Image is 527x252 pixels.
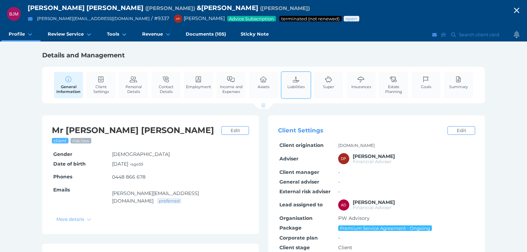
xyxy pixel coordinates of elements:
[158,198,181,204] span: preferred
[112,161,143,167] span: [DATE] •
[48,31,84,37] span: Review Service
[9,11,19,17] span: BJM
[112,174,146,180] a: 0448 866 678
[279,215,313,221] span: Organisation
[341,157,346,161] span: DP
[9,31,25,37] span: Profile
[112,190,199,204] a: [PERSON_NAME][EMAIL_ADDRESS][DOMAIN_NAME]
[258,84,269,89] span: Assets
[447,126,475,135] a: Edit
[186,84,211,89] span: Employment
[338,169,340,175] span: -
[40,28,99,41] a: Review Service
[345,16,358,21] span: Advice status: Review not yet booked in
[174,15,182,23] div: David Parry
[340,225,431,231] span: Premium Service Agreement - Ongoing
[170,15,225,21] span: [PERSON_NAME]
[54,72,83,98] a: General Information
[353,153,395,159] span: David Parry
[153,84,179,94] span: Contact Details
[431,30,438,39] button: Email
[119,72,148,98] a: Personal Details
[448,30,503,39] button: Search client card
[351,84,371,89] span: Insurances
[279,156,298,162] span: Adviser
[321,72,336,93] a: Super
[145,5,195,11] span: Preferred name
[279,225,302,231] span: Package
[279,244,310,251] span: Client stage
[1,28,40,41] a: Profile
[279,179,319,185] span: General adviser
[218,84,244,94] span: Income and Expenses
[447,72,470,93] a: Summary
[221,126,249,135] a: Edit
[176,17,180,20] span: DP
[37,16,150,21] a: [PERSON_NAME][EMAIL_ADDRESS][DOMAIN_NAME]
[121,84,146,94] span: Personal Details
[338,153,349,164] div: David Parry
[454,128,469,133] span: Edit
[279,188,331,195] span: External risk adviser
[350,72,373,93] a: Insurances
[337,141,475,150] td: [DOMAIN_NAME]
[353,159,391,164] span: Financial Adviser
[151,72,181,98] a: Contact Details
[256,72,271,93] a: Assets
[341,203,346,207] span: AD
[338,188,340,195] span: -
[228,128,243,133] span: Edit
[379,72,408,98] a: Estate Planning
[241,31,269,37] span: Sticky Note
[260,5,310,11] span: Preferred name
[112,151,170,157] span: [DEMOGRAPHIC_DATA]
[26,15,35,23] button: Email
[53,138,67,143] span: client
[86,72,115,98] a: Client Settings
[52,125,218,136] h2: Mr [PERSON_NAME] [PERSON_NAME]
[338,235,340,241] span: -
[197,4,258,12] span: & [PERSON_NAME]
[457,32,502,37] span: Search client card
[279,235,318,241] span: Corporate plan
[286,72,306,93] a: Liabilities
[353,205,391,210] span: Financial Adviser
[42,51,485,59] h1: Details and Management
[53,216,85,222] span: More details
[7,7,21,21] div: Bradley James Miller
[338,215,370,221] span: PW Advisory
[131,162,143,167] small: age 59
[216,72,246,98] a: Income and Expenses
[338,179,340,185] span: -
[151,15,169,21] span: / # 9337
[278,127,323,134] span: Client Settings
[53,215,95,223] button: More details
[135,28,178,41] a: Revenue
[186,31,226,37] span: Documents (105)
[440,30,447,39] button: SMS
[72,138,90,143] span: risk: low
[53,151,72,157] span: Gender
[279,142,324,148] span: Client origination
[381,84,406,94] span: Estate Planning
[53,174,72,180] span: Phones
[28,4,144,12] span: [PERSON_NAME] [PERSON_NAME]
[281,16,340,21] span: Service package status: Not renewed
[56,84,81,94] span: General Information
[421,84,431,89] span: Goals
[279,202,323,208] span: Lead assigned to
[184,72,213,93] a: Employment
[353,199,395,205] span: Amber Dawson
[88,84,114,94] span: Client Settings
[287,84,305,89] span: Liabilities
[53,187,70,193] span: Emails
[229,16,275,21] span: Advice Subscription
[449,84,468,89] span: Summary
[338,199,349,211] div: Amber Dawson
[338,244,352,251] span: Client
[142,31,163,37] span: Revenue
[53,161,86,167] span: Date of birth
[178,28,233,41] a: Documents (105)
[107,31,119,37] span: Tools
[279,169,319,175] span: Client manager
